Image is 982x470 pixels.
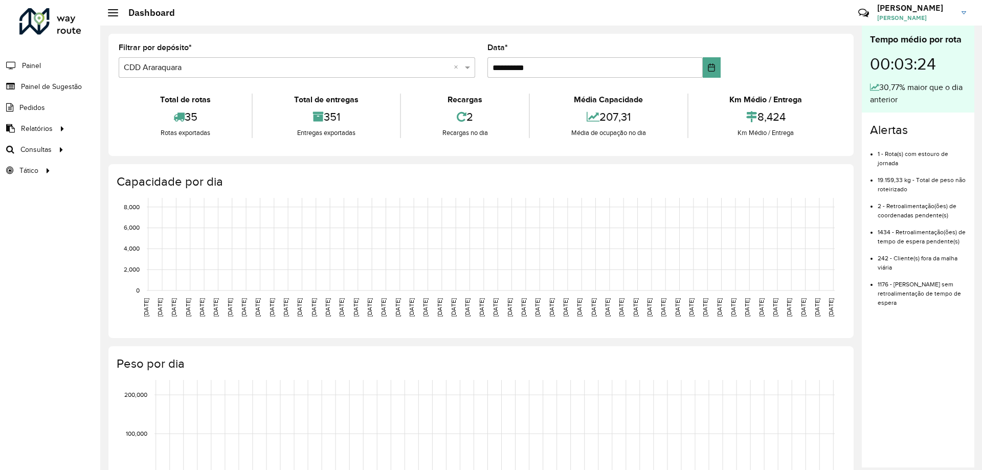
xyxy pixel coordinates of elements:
[118,7,175,18] h2: Dashboard
[691,106,841,128] div: 8,424
[870,33,966,47] div: Tempo médio por rota
[828,298,834,317] text: [DATE]
[878,168,966,194] li: 19.159,33 kg - Total de peso não roteirizado
[380,298,387,317] text: [DATE]
[124,391,147,398] text: 200,000
[404,94,526,106] div: Recargas
[21,123,53,134] span: Relatórios
[853,2,875,24] a: Contato Rápido
[814,298,820,317] text: [DATE]
[22,60,41,71] span: Painel
[212,298,219,317] text: [DATE]
[408,298,415,317] text: [DATE]
[121,106,249,128] div: 35
[121,94,249,106] div: Total de rotas
[296,298,303,317] text: [DATE]
[436,298,443,317] text: [DATE]
[119,41,192,54] label: Filtrar por depósito
[464,298,471,317] text: [DATE]
[870,47,966,81] div: 00:03:24
[310,298,317,317] text: [DATE]
[506,298,513,317] text: [DATE]
[548,298,555,317] text: [DATE]
[404,106,526,128] div: 2
[124,204,140,210] text: 8,000
[126,430,147,437] text: 100,000
[124,245,140,252] text: 4,000
[744,298,750,317] text: [DATE]
[878,194,966,220] li: 2 - Retroalimentação(ões) de coordenadas pendente(s)
[366,298,373,317] text: [DATE]
[870,81,966,106] div: 30,77% maior que o dia anterior
[520,298,527,317] text: [DATE]
[870,123,966,138] h4: Alertas
[117,174,843,189] h4: Capacidade por dia
[758,298,765,317] text: [DATE]
[772,298,778,317] text: [DATE]
[478,298,485,317] text: [DATE]
[646,298,653,317] text: [DATE]
[240,298,247,317] text: [DATE]
[878,220,966,246] li: 1434 - Retroalimentação(ões) de tempo de espera pendente(s)
[255,94,397,106] div: Total de entregas
[532,94,684,106] div: Média Capacidade
[786,298,792,317] text: [DATE]
[227,298,233,317] text: [DATE]
[124,225,140,231] text: 6,000
[117,356,843,371] h4: Peso por dia
[878,246,966,272] li: 242 - Cliente(s) fora da malha viária
[254,298,261,317] text: [DATE]
[21,81,82,92] span: Painel de Sugestão
[877,3,954,13] h3: [PERSON_NAME]
[324,298,331,317] text: [DATE]
[660,298,666,317] text: [DATE]
[702,298,708,317] text: [DATE]
[691,128,841,138] div: Km Médio / Entrega
[492,298,499,317] text: [DATE]
[618,298,624,317] text: [DATE]
[143,298,149,317] text: [DATE]
[404,128,526,138] div: Recargas no dia
[800,298,807,317] text: [DATE]
[691,94,841,106] div: Km Médio / Entrega
[674,298,681,317] text: [DATE]
[450,298,457,317] text: [DATE]
[352,298,359,317] text: [DATE]
[255,128,397,138] div: Entregas exportadas
[576,298,583,317] text: [DATE]
[877,13,954,23] span: [PERSON_NAME]
[487,41,508,54] label: Data
[124,266,140,273] text: 2,000
[422,298,429,317] text: [DATE]
[562,298,569,317] text: [DATE]
[604,298,611,317] text: [DATE]
[454,61,462,74] span: Clear all
[170,298,177,317] text: [DATE]
[157,298,163,317] text: [DATE]
[534,298,541,317] text: [DATE]
[703,57,721,78] button: Choose Date
[20,144,52,155] span: Consultas
[532,128,684,138] div: Média de ocupação no dia
[590,298,597,317] text: [DATE]
[688,298,695,317] text: [DATE]
[19,102,45,113] span: Pedidos
[255,106,397,128] div: 351
[338,298,345,317] text: [DATE]
[878,272,966,307] li: 1176 - [PERSON_NAME] sem retroalimentação de tempo de espera
[121,128,249,138] div: Rotas exportadas
[185,298,191,317] text: [DATE]
[198,298,205,317] text: [DATE]
[136,287,140,294] text: 0
[632,298,639,317] text: [DATE]
[532,106,684,128] div: 207,31
[878,142,966,168] li: 1 - Rota(s) com estouro de jornada
[19,165,38,176] span: Tático
[716,298,723,317] text: [DATE]
[269,298,275,317] text: [DATE]
[394,298,401,317] text: [DATE]
[730,298,736,317] text: [DATE]
[282,298,289,317] text: [DATE]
